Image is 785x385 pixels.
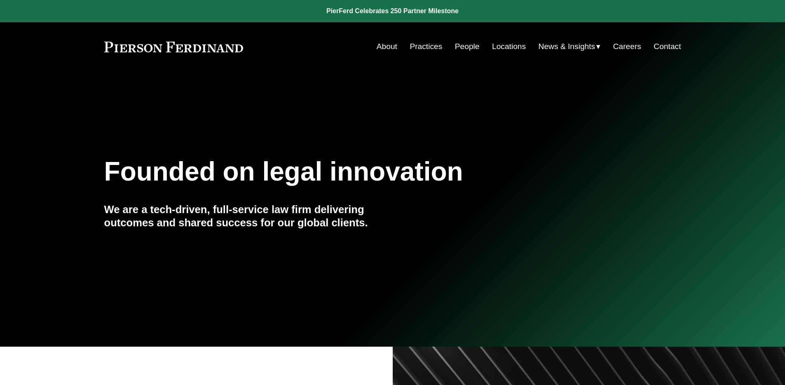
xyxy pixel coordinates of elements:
a: Contact [654,39,681,54]
a: Practices [410,39,442,54]
a: About [377,39,397,54]
a: Locations [492,39,526,54]
a: folder dropdown [539,39,601,54]
h1: Founded on legal innovation [104,157,585,187]
span: News & Insights [539,40,595,54]
a: Careers [613,39,641,54]
a: People [455,39,480,54]
h4: We are a tech-driven, full-service law firm delivering outcomes and shared success for our global... [104,203,393,230]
